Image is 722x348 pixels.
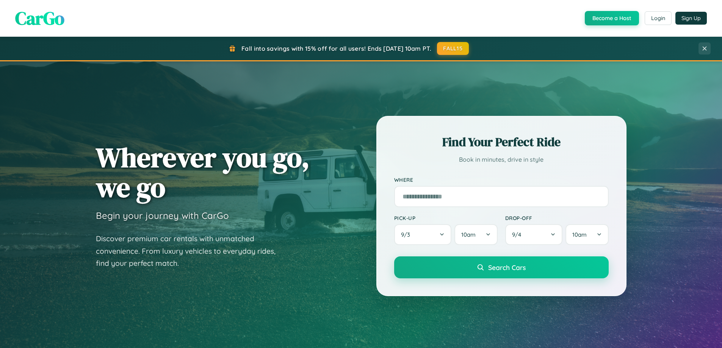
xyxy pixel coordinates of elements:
[585,11,639,25] button: Become a Host
[645,11,672,25] button: Login
[461,231,476,238] span: 10am
[15,6,64,31] span: CarGo
[512,231,525,238] span: 9 / 4
[394,224,452,245] button: 9/3
[394,256,609,278] button: Search Cars
[96,233,285,270] p: Discover premium car rentals with unmatched convenience. From luxury vehicles to everyday rides, ...
[505,215,609,221] label: Drop-off
[96,210,229,221] h3: Begin your journey with CarGo
[394,215,498,221] label: Pick-up
[241,45,431,52] span: Fall into savings with 15% off for all users! Ends [DATE] 10am PT.
[565,224,608,245] button: 10am
[505,224,563,245] button: 9/4
[675,12,707,25] button: Sign Up
[96,142,310,202] h1: Wherever you go, we go
[394,154,609,165] p: Book in minutes, drive in style
[401,231,414,238] span: 9 / 3
[394,176,609,183] label: Where
[572,231,587,238] span: 10am
[394,134,609,150] h2: Find Your Perfect Ride
[437,42,469,55] button: FALL15
[488,263,526,272] span: Search Cars
[454,224,497,245] button: 10am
